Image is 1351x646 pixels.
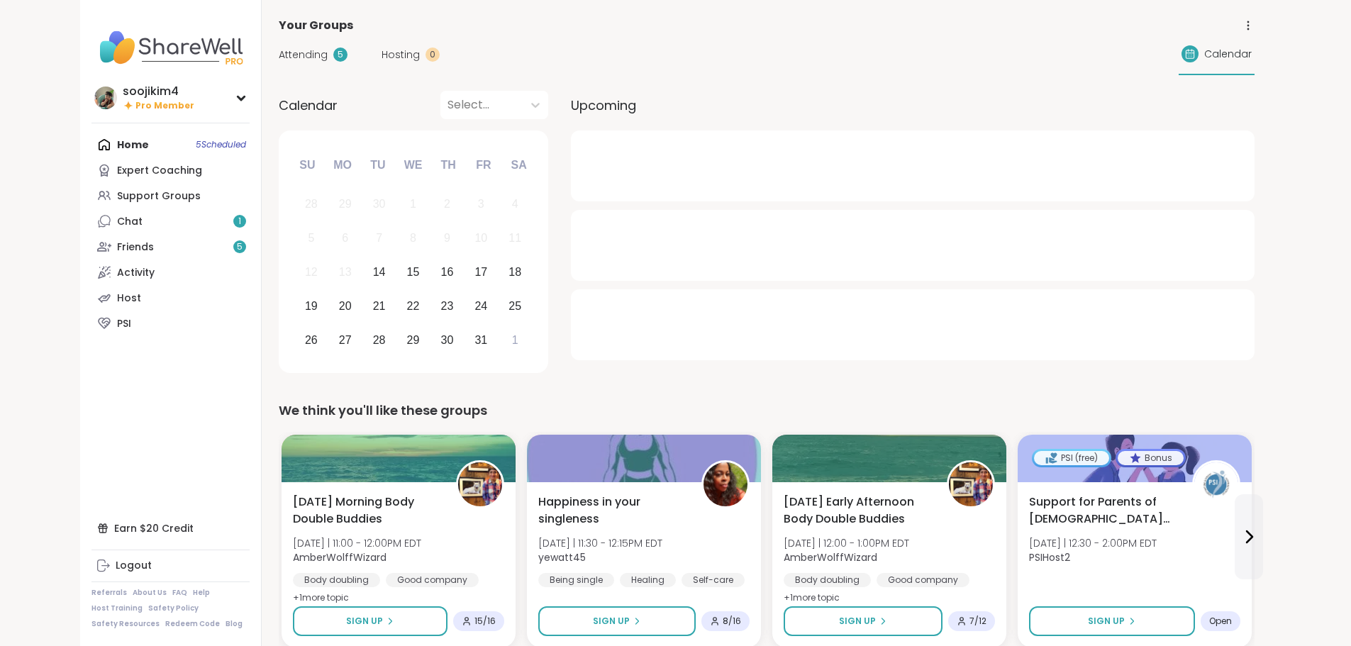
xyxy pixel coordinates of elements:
[296,291,327,321] div: Choose Sunday, October 19th, 2025
[723,616,741,627] span: 8 / 16
[500,257,530,288] div: Choose Saturday, October 18th, 2025
[474,330,487,350] div: 31
[397,150,428,181] div: We
[508,228,521,247] div: 11
[1088,615,1125,628] span: Sign Up
[117,266,155,280] div: Activity
[474,616,496,627] span: 15 / 16
[1118,451,1184,465] div: Bonus
[296,223,327,254] div: Not available Sunday, October 5th, 2025
[398,291,428,321] div: Choose Wednesday, October 22nd, 2025
[398,325,428,355] div: Choose Wednesday, October 29th, 2025
[123,84,194,99] div: soojikim4
[165,619,220,629] a: Redeem Code
[1029,606,1195,636] button: Sign Up
[330,189,360,220] div: Not available Monday, September 29th, 2025
[382,48,420,62] span: Hosting
[432,189,462,220] div: Not available Thursday, October 2nd, 2025
[426,48,440,62] div: 0
[1194,462,1238,506] img: PSIHost2
[407,296,420,316] div: 22
[293,494,440,528] span: [DATE] Morning Body Double Buddies
[296,189,327,220] div: Not available Sunday, September 28th, 2025
[784,573,871,587] div: Body doubling
[373,262,386,282] div: 14
[784,536,909,550] span: [DATE] | 12:00 - 1:00PM EDT
[432,291,462,321] div: Choose Thursday, October 23rd, 2025
[538,606,696,636] button: Sign Up
[296,257,327,288] div: Not available Sunday, October 12th, 2025
[508,262,521,282] div: 18
[1209,616,1232,627] span: Open
[91,619,160,629] a: Safety Resources
[308,228,314,247] div: 5
[339,262,352,282] div: 13
[433,150,464,181] div: Th
[330,223,360,254] div: Not available Monday, October 6th, 2025
[500,223,530,254] div: Not available Saturday, October 11th, 2025
[133,588,167,598] a: About Us
[538,573,614,587] div: Being single
[135,100,194,112] span: Pro Member
[466,257,496,288] div: Choose Friday, October 17th, 2025
[342,228,348,247] div: 6
[969,616,986,627] span: 7 / 12
[839,615,876,628] span: Sign Up
[432,325,462,355] div: Choose Thursday, October 30th, 2025
[293,573,380,587] div: Body doubling
[91,603,143,613] a: Host Training
[500,325,530,355] div: Choose Saturday, November 1st, 2025
[117,240,154,255] div: Friends
[364,291,394,321] div: Choose Tuesday, October 21st, 2025
[291,150,323,181] div: Su
[500,189,530,220] div: Not available Saturday, October 4th, 2025
[410,228,416,247] div: 8
[500,291,530,321] div: Choose Saturday, October 25th, 2025
[474,262,487,282] div: 17
[339,330,352,350] div: 27
[373,296,386,316] div: 21
[117,215,143,229] div: Chat
[91,285,250,311] a: Host
[305,194,318,213] div: 28
[508,296,521,316] div: 25
[474,228,487,247] div: 10
[407,262,420,282] div: 15
[466,223,496,254] div: Not available Friday, October 10th, 2025
[466,291,496,321] div: Choose Friday, October 24th, 2025
[1029,550,1070,564] b: PSIHost2
[117,189,201,204] div: Support Groups
[571,96,636,115] span: Upcoming
[91,260,250,285] a: Activity
[478,194,484,213] div: 3
[279,48,328,62] span: Attending
[91,183,250,208] a: Support Groups
[346,615,383,628] span: Sign Up
[237,241,243,253] span: 5
[193,588,210,598] a: Help
[364,325,394,355] div: Choose Tuesday, October 28th, 2025
[466,189,496,220] div: Not available Friday, October 3rd, 2025
[376,228,382,247] div: 7
[91,311,250,336] a: PSI
[432,257,462,288] div: Choose Thursday, October 16th, 2025
[364,223,394,254] div: Not available Tuesday, October 7th, 2025
[117,291,141,306] div: Host
[538,550,586,564] b: yewatt45
[279,17,353,34] span: Your Groups
[91,516,250,541] div: Earn $20 Credit
[339,194,352,213] div: 29
[116,559,152,573] div: Logout
[117,317,131,331] div: PSI
[296,325,327,355] div: Choose Sunday, October 26th, 2025
[91,553,250,579] a: Logout
[364,189,394,220] div: Not available Tuesday, September 30th, 2025
[593,615,630,628] span: Sign Up
[386,573,479,587] div: Good company
[373,194,386,213] div: 30
[682,573,745,587] div: Self-care
[398,223,428,254] div: Not available Wednesday, October 8th, 2025
[410,194,416,213] div: 1
[512,194,518,213] div: 4
[305,262,318,282] div: 12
